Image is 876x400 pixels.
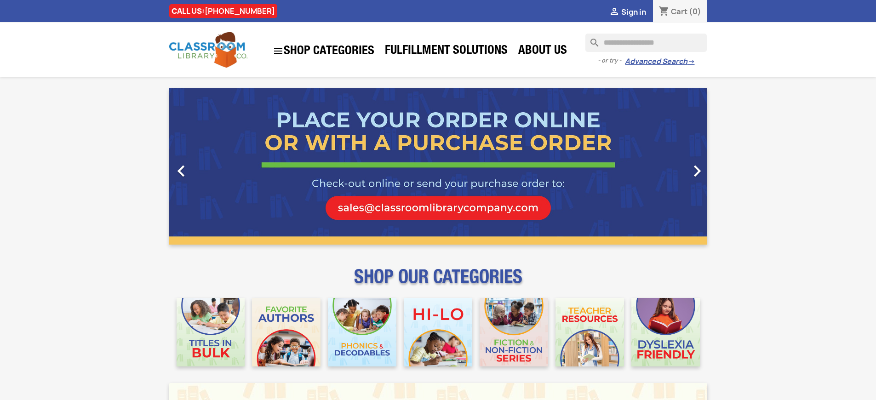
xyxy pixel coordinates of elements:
img: CLC_Favorite_Authors_Mobile.jpg [252,298,321,366]
img: CLC_Dyslexia_Mobile.jpg [631,298,700,366]
i:  [273,46,284,57]
i: search [585,34,596,45]
input: Search [585,34,707,52]
span: (0) [689,6,701,17]
a: Advanced Search→ [625,57,694,66]
a: About Us [514,42,572,61]
a: Next [626,88,707,245]
i:  [170,160,193,183]
span: - or try - [598,56,625,65]
img: CLC_Fiction_Nonfiction_Mobile.jpg [480,298,548,366]
i: shopping_cart [658,6,670,17]
a: [PHONE_NUMBER] [205,6,275,16]
img: Classroom Library Company [169,32,247,68]
ul: Carousel container [169,88,707,245]
span: Cart [671,6,687,17]
img: CLC_Teacher_Resources_Mobile.jpg [555,298,624,366]
a: Fulfillment Solutions [380,42,512,61]
img: CLC_HiLo_Mobile.jpg [404,298,472,366]
i:  [609,7,620,18]
a:  Sign in [609,7,646,17]
a: Previous [169,88,250,245]
p: SHOP OUR CATEGORIES [169,274,707,291]
span: Sign in [621,7,646,17]
img: CLC_Phonics_And_Decodables_Mobile.jpg [328,298,396,366]
img: CLC_Bulk_Mobile.jpg [177,298,245,366]
div: CALL US: [169,4,277,18]
span: → [687,57,694,66]
a: SHOP CATEGORIES [268,41,379,61]
i:  [686,160,709,183]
